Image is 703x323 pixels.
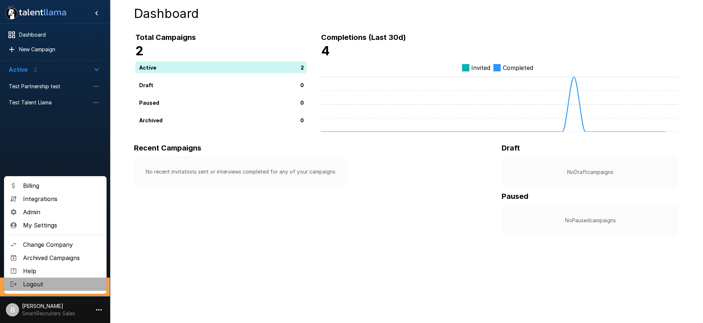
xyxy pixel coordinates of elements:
span: Integrations [23,194,101,203]
span: Change Company [23,240,101,249]
span: Archived Campaigns [23,253,101,262]
span: My Settings [23,221,101,230]
span: Logout [23,280,101,289]
span: Billing [23,181,101,190]
span: Help [23,267,101,275]
span: Admin [23,208,101,216]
